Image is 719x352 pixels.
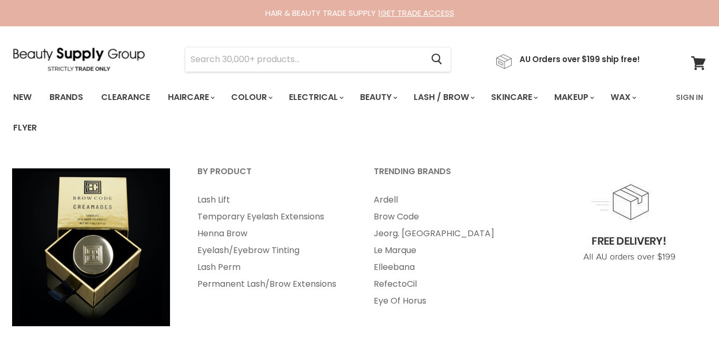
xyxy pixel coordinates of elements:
a: New [5,86,39,108]
a: By Product [184,163,358,189]
button: Search [423,47,451,72]
a: Elleebana [361,259,535,276]
a: Colour [223,86,279,108]
ul: Main menu [5,82,670,143]
a: Skincare [483,86,544,108]
a: Jeorg. [GEOGRAPHIC_DATA] [361,225,535,242]
a: Wax [603,86,643,108]
a: Trending Brands [361,163,535,189]
a: Beauty [352,86,404,108]
a: Electrical [281,86,350,108]
a: Lash Perm [184,259,358,276]
a: Temporary Eyelash Extensions [184,208,358,225]
a: Brow Code [361,208,535,225]
a: Makeup [546,86,601,108]
a: Ardell [361,192,535,208]
a: Eye Of Horus [361,293,535,309]
ul: Main menu [184,192,358,293]
a: GET TRADE ACCESS [381,7,454,18]
a: Eyelash/Eyebrow Tinting [184,242,358,259]
a: RefectoCil [361,276,535,293]
form: Product [185,47,451,72]
a: Permanent Lash/Brow Extensions [184,276,358,293]
a: Lash / Brow [406,86,481,108]
a: Flyer [5,117,45,139]
a: Clearance [93,86,158,108]
ul: Main menu [361,192,535,309]
input: Search [185,47,423,72]
a: Brands [42,86,91,108]
a: Le Marque [361,242,535,259]
a: Henna Brow [184,225,358,242]
a: Haircare [160,86,221,108]
a: Lash Lift [184,192,358,208]
iframe: Gorgias live chat messenger [666,303,708,341]
a: Sign In [670,86,710,108]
